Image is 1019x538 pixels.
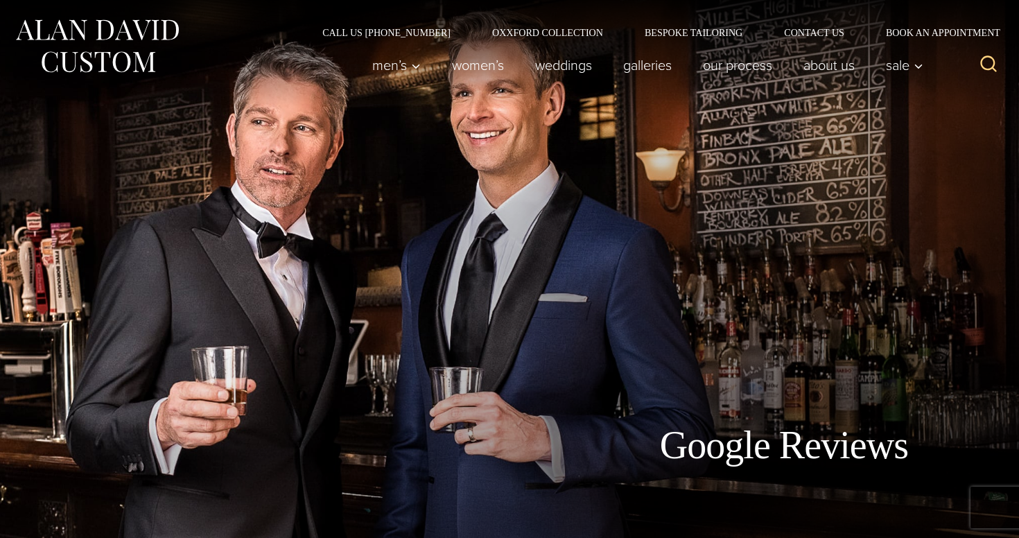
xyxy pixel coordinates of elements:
a: Bespoke Tailoring [624,28,763,37]
h1: Google Reviews [660,422,908,469]
a: Call Us [PHONE_NUMBER] [302,28,471,37]
a: Galleries [608,51,688,79]
a: Contact Us [763,28,865,37]
a: Our Process [688,51,788,79]
span: Sale [886,58,923,72]
a: Women’s [437,51,520,79]
a: weddings [520,51,608,79]
a: Book an Appointment [865,28,1005,37]
button: View Search Form [972,49,1005,82]
img: Alan David Custom [14,15,180,77]
span: Men’s [372,58,421,72]
a: About Us [788,51,871,79]
nav: Secondary Navigation [302,28,1005,37]
nav: Primary Navigation [357,51,931,79]
a: Oxxford Collection [471,28,624,37]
